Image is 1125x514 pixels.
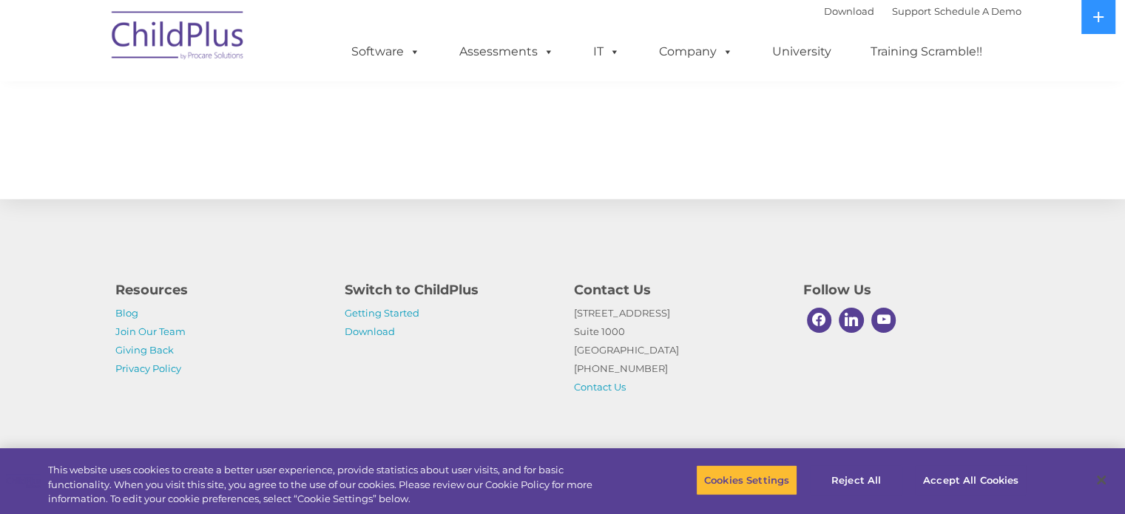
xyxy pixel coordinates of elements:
a: Blog [115,307,138,319]
button: Close [1085,464,1118,496]
h4: Switch to ChildPlus [345,280,552,300]
button: Cookies Settings [696,464,797,496]
a: Download [824,5,874,17]
a: Software [337,37,435,67]
font: | [824,5,1021,17]
img: ChildPlus by Procare Solutions [104,1,252,75]
a: Company [644,37,748,67]
a: University [757,37,846,67]
a: Getting Started [345,307,419,319]
a: Contact Us [574,381,626,393]
span: Last name [206,98,251,109]
a: Assessments [445,37,569,67]
a: Linkedin [835,304,868,337]
a: Giving Back [115,344,174,356]
a: IT [578,37,635,67]
p: [STREET_ADDRESS] Suite 1000 [GEOGRAPHIC_DATA] [PHONE_NUMBER] [574,304,781,396]
span: Phone number [206,158,268,169]
button: Accept All Cookies [915,464,1027,496]
a: Privacy Policy [115,362,181,374]
a: Support [892,5,931,17]
div: This website uses cookies to create a better user experience, provide statistics about user visit... [48,463,619,507]
a: Training Scramble!! [856,37,997,67]
h4: Resources [115,280,322,300]
a: Facebook [803,304,836,337]
button: Reject All [810,464,902,496]
a: Download [345,325,395,337]
h4: Follow Us [803,280,1010,300]
a: Schedule A Demo [934,5,1021,17]
h4: Contact Us [574,280,781,300]
a: Youtube [868,304,900,337]
a: Join Our Team [115,325,186,337]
